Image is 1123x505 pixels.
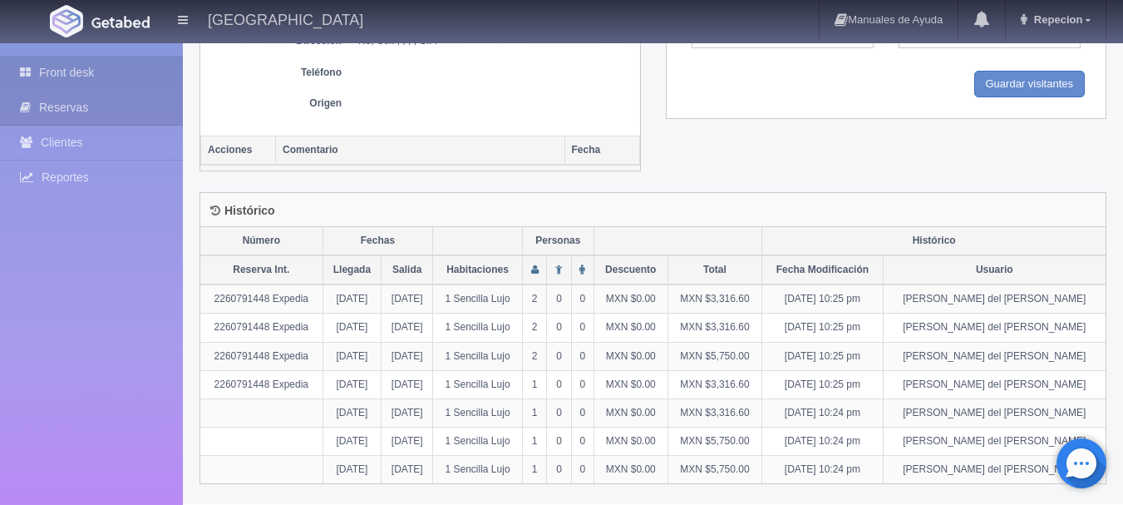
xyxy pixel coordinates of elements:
td: 2260791448 Expedia [200,314,323,342]
th: Acciones [201,136,276,165]
td: 0 [547,314,571,342]
td: MXN $3,316.60 [667,399,762,427]
td: [DATE] [323,342,382,370]
td: MXN $3,316.60 [667,370,762,399]
td: 1 [522,370,546,399]
td: [DATE] [382,285,433,314]
td: [PERSON_NAME] del [PERSON_NAME] [883,399,1106,427]
td: [DATE] [382,314,433,342]
td: 0 [571,370,594,399]
td: [PERSON_NAME] del [PERSON_NAME] [883,456,1106,484]
td: 2 [522,314,546,342]
td: [DATE] 10:24 pm [762,399,883,427]
td: MXN $5,750.00 [667,456,762,484]
th: Fecha Modificación [762,255,883,285]
td: 1 [522,399,546,427]
td: 0 [547,399,571,427]
th: Histórico [762,227,1106,255]
td: [DATE] [323,285,382,314]
td: 1 Sencilla Lujo [433,342,523,370]
td: MXN $3,316.60 [667,314,762,342]
td: 1 Sencilla Lujo [433,399,523,427]
td: [PERSON_NAME] del [PERSON_NAME] [883,370,1106,399]
td: [DATE] 10:25 pm [762,370,883,399]
td: [DATE] [382,399,433,427]
td: 0 [571,428,594,456]
td: [DATE] [323,428,382,456]
th: Usuario [883,255,1106,285]
th: Descuento [594,255,667,285]
td: 0 [547,428,571,456]
td: 0 [547,370,571,399]
td: 1 Sencilla Lujo [433,370,523,399]
th: Salida [382,255,433,285]
th: Número [200,227,323,255]
th: Llegada [323,255,382,285]
td: MXN $5,750.00 [667,428,762,456]
th: Comentario [276,136,565,165]
td: 0 [571,314,594,342]
td: MXN $0.00 [594,399,667,427]
td: 0 [547,342,571,370]
td: MXN $0.00 [594,314,667,342]
th: Reserva Int. [200,255,323,285]
td: [DATE] [323,314,382,342]
td: [DATE] [382,342,433,370]
input: Guardar visitantes [974,71,1086,98]
img: Getabed [91,16,150,28]
td: [DATE] 10:25 pm [762,314,883,342]
td: MXN $0.00 [594,285,667,314]
td: 1 [522,456,546,484]
td: [DATE] [323,370,382,399]
td: 2 [522,285,546,314]
td: 1 Sencilla Lujo [433,456,523,484]
td: MXN $5,750.00 [667,342,762,370]
th: Total [667,255,762,285]
td: 0 [547,456,571,484]
td: 1 Sencilla Lujo [433,314,523,342]
th: Personas [522,227,594,255]
td: 0 [571,456,594,484]
td: [DATE] 10:24 pm [762,428,883,456]
h4: Histórico [210,205,275,217]
td: [DATE] 10:25 pm [762,342,883,370]
td: MXN $3,316.60 [667,285,762,314]
td: [DATE] [382,428,433,456]
td: 2260791448 Expedia [200,370,323,399]
dt: Teléfono [209,66,342,80]
td: [DATE] 10:25 pm [762,285,883,314]
td: [PERSON_NAME] del [PERSON_NAME] [883,428,1106,456]
td: [PERSON_NAME] del [PERSON_NAME] [883,342,1106,370]
dt: Origen [209,97,342,111]
th: Fecha [564,136,639,165]
td: MXN $0.00 [594,370,667,399]
td: [PERSON_NAME] del [PERSON_NAME] [883,314,1106,342]
th: Fechas [323,227,433,255]
td: 0 [547,285,571,314]
td: 2260791448 Expedia [200,285,323,314]
td: [DATE] [382,456,433,484]
th: Habitaciones [433,255,523,285]
h4: [GEOGRAPHIC_DATA] [208,8,363,29]
td: 0 [571,285,594,314]
td: 0 [571,342,594,370]
td: [PERSON_NAME] del [PERSON_NAME] [883,285,1106,314]
td: [DATE] [382,370,433,399]
td: [DATE] [323,456,382,484]
td: MXN $0.00 [594,342,667,370]
td: 1 Sencilla Lujo [433,285,523,314]
td: 0 [571,399,594,427]
td: 2260791448 Expedia [200,342,323,370]
td: [DATE] 10:24 pm [762,456,883,484]
td: 1 [522,428,546,456]
td: MXN $0.00 [594,428,667,456]
span: Repecion [1030,13,1083,26]
td: [DATE] [323,399,382,427]
td: 2 [522,342,546,370]
td: 1 Sencilla Lujo [433,428,523,456]
img: Getabed [50,5,83,37]
td: MXN $0.00 [594,456,667,484]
